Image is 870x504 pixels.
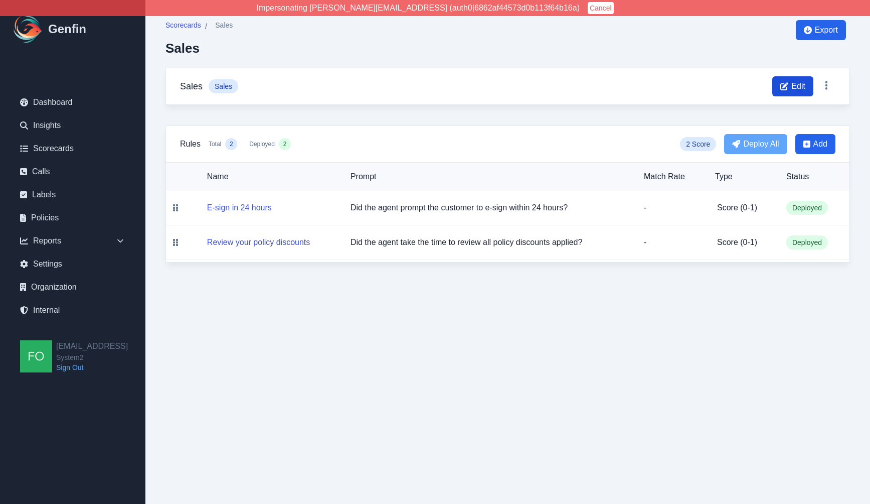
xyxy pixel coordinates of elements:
span: Add [813,138,827,150]
h5: Score [717,202,770,214]
span: ( 0 - 1 ) [738,238,757,246]
a: Labels [12,185,133,205]
span: 2 Score [680,137,716,151]
a: E-sign in 24 hours [207,203,272,212]
th: Match Rate [636,163,707,191]
a: Insights [12,115,133,136]
a: Sign Out [56,362,128,372]
th: Status [778,163,849,191]
a: Dashboard [12,92,133,112]
a: Settings [12,254,133,274]
p: - [644,202,699,214]
span: Deployed [786,201,828,215]
h3: Rules [180,138,201,150]
a: Calls [12,162,133,182]
a: Review your policy discounts [207,238,310,246]
th: Type [707,163,778,191]
h2: Sales [165,41,233,56]
button: Cancel [588,2,614,14]
h2: [EMAIL_ADDRESS] [56,340,128,352]
span: Export [815,24,838,36]
span: System2 [56,352,128,362]
button: E-sign in 24 hours [207,202,272,214]
span: 2 [283,140,287,148]
button: Review your policy discounts [207,236,310,248]
span: Sales [209,79,238,93]
span: Sales [215,20,233,30]
p: - [644,236,699,248]
a: Scorecards [165,20,201,33]
h5: Score [717,236,770,248]
span: Deployed [249,140,275,148]
span: Scorecards [165,20,201,30]
a: Policies [12,208,133,228]
img: Logo [12,13,44,45]
span: 2 [230,140,233,148]
a: Scorecards [12,139,133,159]
h3: Sales [180,79,203,93]
span: Edit [791,80,805,92]
span: ( 0 - 1 ) [738,203,757,212]
button: Export [796,20,846,40]
div: Reports [12,231,133,251]
button: Deploy All [724,134,787,154]
a: Organization [12,277,133,297]
img: founders@genfin.ai [20,340,52,372]
th: Prompt [342,163,636,191]
button: Add [795,134,835,154]
span: / [205,21,207,33]
h1: Genfin [48,21,86,37]
button: Edit [772,76,813,96]
p: Did the agent prompt the customer to e-sign within 24 hours? [351,202,628,214]
th: Name [185,163,342,191]
span: Deploy All [743,138,779,150]
span: Deployed [786,235,828,249]
p: Did the agent take the time to review all policy discounts applied? [351,236,628,248]
span: Total [209,140,221,148]
a: Internal [12,300,133,320]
